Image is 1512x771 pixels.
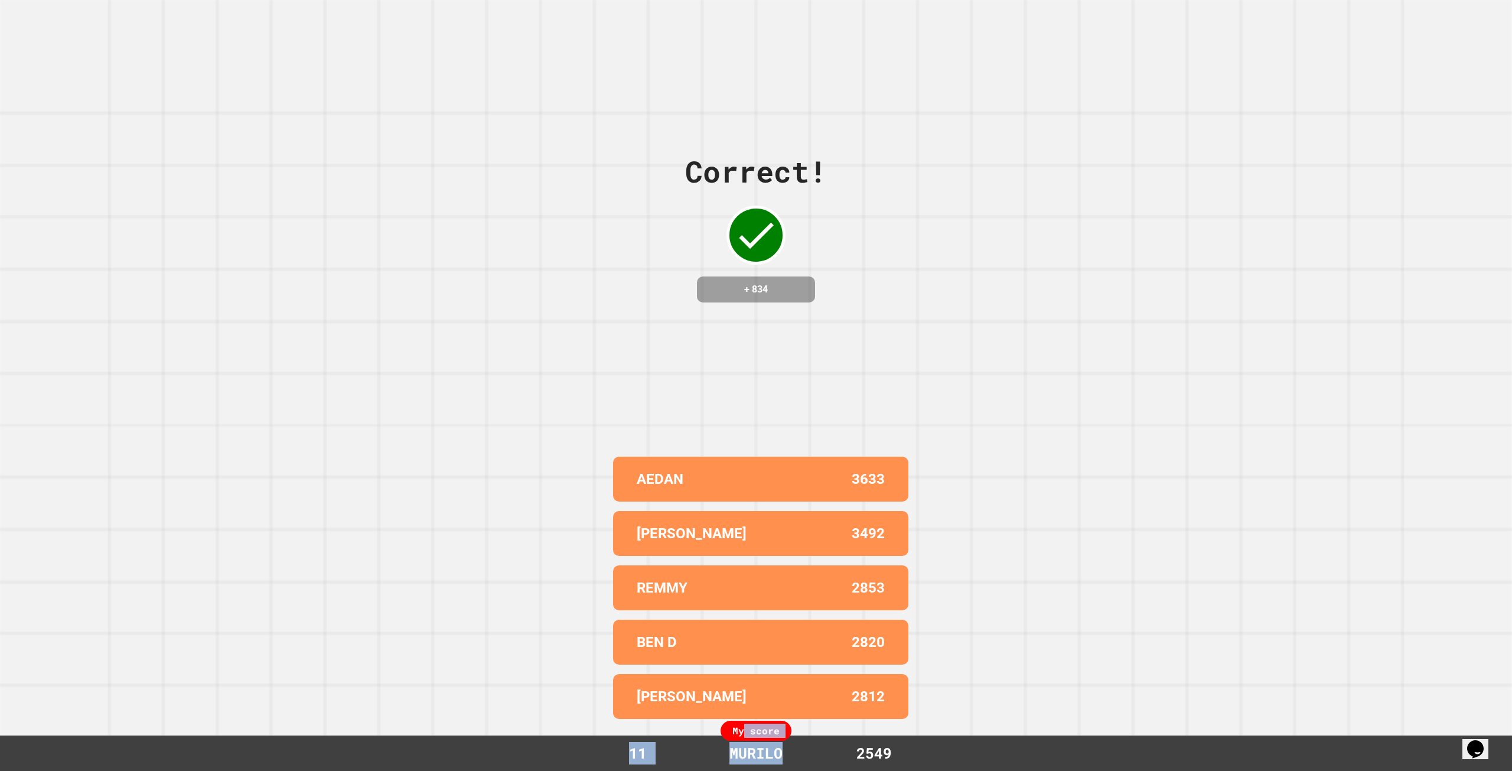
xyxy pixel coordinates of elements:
[852,523,885,544] p: 3492
[637,577,687,598] p: REMMY
[594,742,682,765] div: 11
[721,721,791,741] div: My score
[718,742,794,765] div: MURILO
[852,686,885,707] p: 2812
[852,632,885,653] p: 2820
[637,632,677,653] p: BEN D
[637,523,747,544] p: [PERSON_NAME]
[1462,724,1500,759] iframe: chat widget
[852,469,885,490] p: 3633
[637,469,683,490] p: AEDAN
[685,149,827,194] div: Correct!
[637,686,747,707] p: [PERSON_NAME]
[830,742,918,765] div: 2549
[852,577,885,598] p: 2853
[709,282,803,297] h4: + 834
